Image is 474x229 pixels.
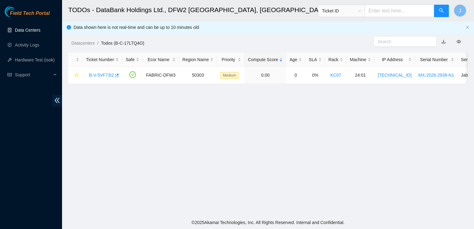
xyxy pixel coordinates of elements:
[365,5,434,17] input: Enter text here...
[437,37,450,47] button: download
[305,67,325,84] td: 0%
[286,67,305,84] td: 0
[378,73,412,78] a: [TECHNICAL_ID]
[454,4,466,17] button: J
[129,71,136,78] span: check-circle
[418,73,454,78] a: MX-2026-2938-N1
[5,11,50,19] a: Akamai TechnologiesField Tech Portal
[52,95,62,106] span: double-left
[441,39,446,44] a: download
[330,73,341,78] a: KC07
[10,11,50,16] span: Field Tech Portal
[466,25,469,29] button: close
[101,41,144,46] a: Todos (B-C-17LTQ4O)
[439,8,444,14] span: search
[434,5,449,17] button: search
[7,73,12,77] span: read
[457,39,461,44] span: eye
[71,41,95,46] a: Datacenters
[74,73,79,78] span: star
[89,73,114,78] a: B-V-5VF73I2
[62,216,474,229] footer: © 2025 Akamai Technologies, Inc. All Rights Reserved. Internal and Confidential.
[97,41,98,46] span: /
[459,7,461,15] span: J
[15,43,39,47] a: Activity Logs
[322,6,361,16] span: Ticket ID
[15,57,55,62] a: Hardware Test (isok)
[15,28,40,33] a: Data Centers
[72,70,79,80] button: star
[15,69,51,81] span: Support
[143,67,179,84] td: FABRIC-DFW3
[347,67,374,84] td: 24:01
[220,72,239,79] span: Medium
[5,6,31,17] img: Akamai Technologies
[179,67,217,84] td: 50303
[244,67,286,84] td: 0.00
[378,38,428,45] input: Search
